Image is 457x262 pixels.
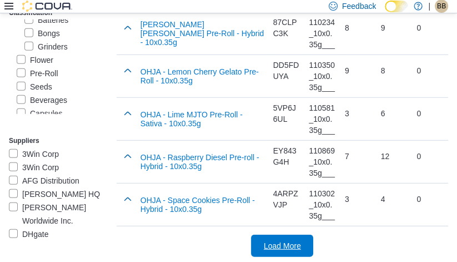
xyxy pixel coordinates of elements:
[24,40,68,53] label: Grinders
[309,188,336,221] div: 110302_10x0.35g___
[309,145,336,179] div: 110869_10x0.35g___
[17,80,52,93] label: Seeds
[273,60,300,82] div: DD5FDUYA
[345,151,372,162] div: 7
[309,17,336,50] div: 110234_10x0.35g___
[416,151,444,162] div: 0
[140,196,264,214] button: OHJA - Space Cookies Pre-Roll - Hybrid - 10x0.35g
[345,108,372,119] div: 3
[9,161,59,174] label: 3Win Corp
[273,102,300,125] div: 5VP6J6UL
[381,65,408,76] div: 8
[9,136,39,145] label: Suppliers
[17,107,62,120] label: Capsules
[416,194,444,205] div: 0
[9,187,100,201] label: [PERSON_NAME] HQ
[345,194,372,205] div: 3
[416,108,444,119] div: 0
[24,27,60,40] label: Bongs
[140,20,264,47] button: [PERSON_NAME] [PERSON_NAME] Pre-Roll - Hybrid - 10x0.35g
[342,1,376,12] span: Feedback
[385,1,408,12] input: Dark Mode
[273,188,300,210] div: 4ARPZVJP
[345,22,372,33] div: 8
[309,60,336,93] div: 110350_10x0.35g___
[251,235,313,257] button: Load More
[9,147,59,161] label: 3Win Corp
[416,65,444,76] div: 0
[17,67,58,80] label: Pre-Roll
[381,151,408,162] div: 12
[17,93,67,107] label: Beverages
[381,22,408,33] div: 9
[140,153,264,171] button: OHJA - Raspberry Diesel Pre-roll - Hybrid - 10x0.35g
[140,67,264,85] button: OHJA - Lemon Cherry Gelato Pre-Roll - 10x0.35g
[24,13,68,27] label: Batteries
[345,65,372,76] div: 9
[381,194,408,205] div: 4
[17,53,53,67] label: Flower
[273,145,300,167] div: EY843G4H
[385,12,385,13] span: Dark Mode
[22,1,72,12] img: Cova
[9,201,103,228] label: [PERSON_NAME] Worldwide Inc.
[264,240,301,251] span: Load More
[9,228,48,241] label: DHgate
[9,174,79,187] label: AFG Distribution
[9,241,78,254] label: Green Flamingo
[381,108,408,119] div: 6
[140,110,264,128] button: OHJA - Lime MJTO Pre-Roll - Sativa - 10x0.35g
[416,22,444,33] div: 0
[273,17,300,39] div: 87CLPC3K
[309,102,336,136] div: 110581_10x0.35g___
